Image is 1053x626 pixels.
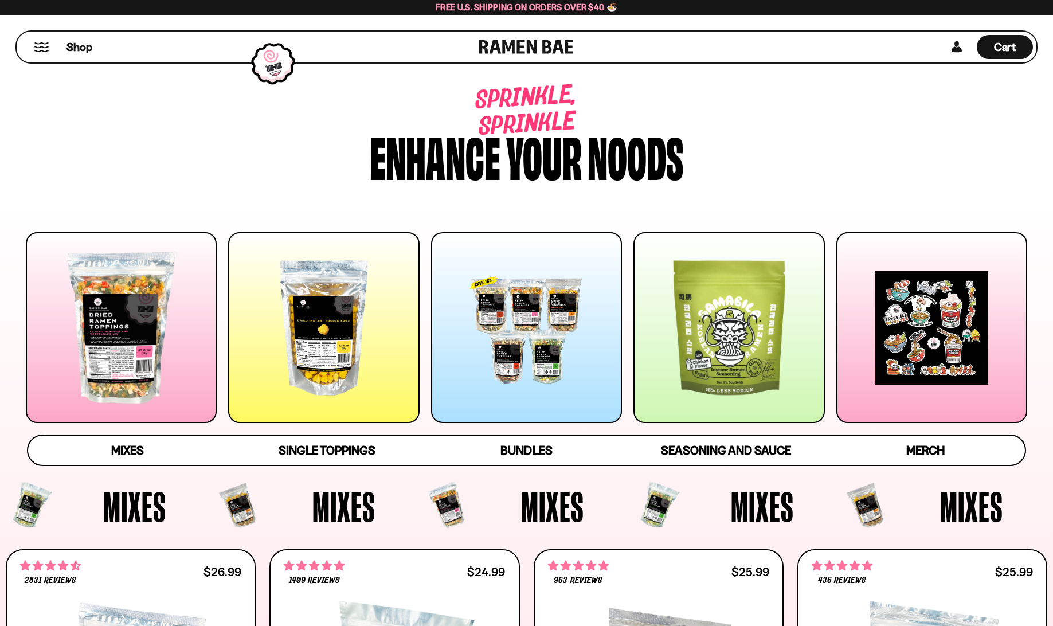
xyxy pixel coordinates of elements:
a: Shop [66,35,92,59]
a: Bundles [427,436,627,465]
div: $25.99 [995,566,1033,577]
span: Mixes [103,485,166,527]
span: 1409 reviews [289,576,340,585]
a: Single Toppings [228,436,427,465]
span: 436 reviews [818,576,866,585]
div: $24.99 [467,566,505,577]
a: Mixes [28,436,228,465]
div: Cart [977,32,1033,62]
div: noods [588,128,683,182]
span: Mixes [312,485,375,527]
span: Mixes [111,443,144,457]
span: 2831 reviews [25,576,76,585]
span: Single Toppings [279,443,375,457]
div: Enhance [370,128,500,182]
span: Mixes [940,485,1003,527]
span: Mixes [731,485,794,527]
span: 963 reviews [554,576,602,585]
div: your [506,128,582,182]
span: 4.75 stars [548,558,609,573]
span: Shop [66,40,92,55]
div: $26.99 [203,566,241,577]
span: Cart [994,40,1016,54]
span: Free U.S. Shipping on Orders over $40 🍜 [436,2,617,13]
span: Merch [906,443,945,457]
a: Merch [825,436,1025,465]
span: Seasoning and Sauce [661,443,791,457]
span: Mixes [521,485,584,527]
span: 4.76 stars [284,558,345,573]
span: Bundles [500,443,552,457]
button: Mobile Menu Trigger [34,42,49,52]
div: $25.99 [731,566,769,577]
a: Seasoning and Sauce [626,436,825,465]
span: 4.68 stars [20,558,81,573]
span: 4.76 stars [812,558,872,573]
